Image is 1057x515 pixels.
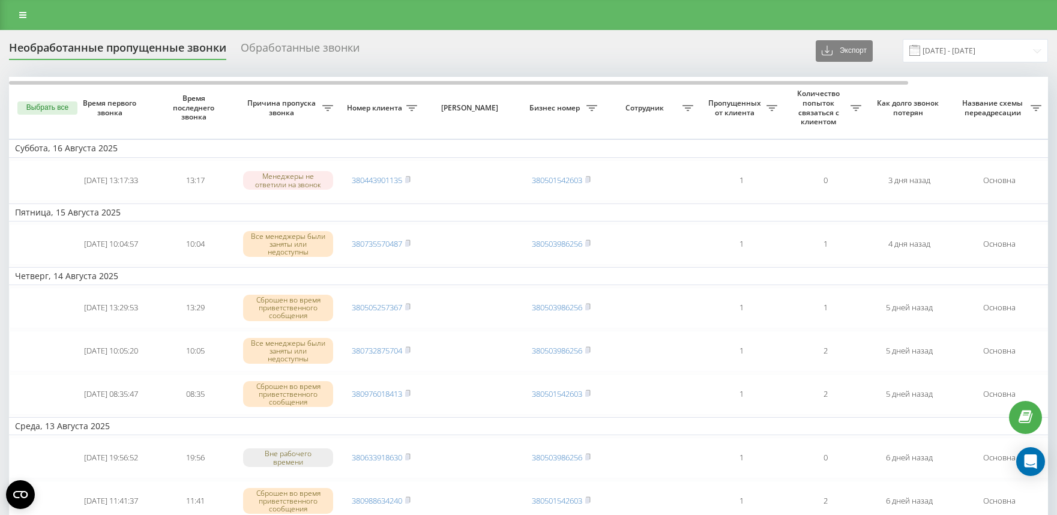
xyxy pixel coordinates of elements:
[69,374,153,415] td: [DATE] 08:35:47
[783,288,867,328] td: 1
[352,388,402,399] a: 380976018413
[352,452,402,463] a: 380633918630
[243,231,333,257] div: Все менеджеры были заняты или недоступны
[877,98,942,117] span: Как долго звонок потерян
[532,302,582,313] a: 380503986256
[243,448,333,466] div: Вне рабочего времени
[532,388,582,399] a: 380501542603
[957,98,1031,117] span: Название схемы переадресации
[699,288,783,328] td: 1
[153,438,237,478] td: 19:56
[699,331,783,372] td: 1
[153,224,237,265] td: 10:04
[241,41,360,60] div: Обработанные звонки
[867,224,951,265] td: 4 дня назад
[525,103,586,113] span: Бизнес номер
[783,331,867,372] td: 2
[6,480,35,509] button: Open CMP widget
[699,160,783,201] td: 1
[345,103,406,113] span: Номер клиента
[783,438,867,478] td: 0
[153,160,237,201] td: 13:17
[17,101,77,115] button: Выбрать все
[951,374,1047,415] td: Основна
[789,89,851,126] span: Количество попыток связаться с клиентом
[433,103,509,113] span: [PERSON_NAME]
[69,331,153,372] td: [DATE] 10:05:20
[9,41,226,60] div: Необработанные пропущенные звонки
[153,331,237,372] td: 10:05
[816,40,873,62] button: Экспорт
[867,160,951,201] td: 3 дня назад
[352,238,402,249] a: 380735570487
[867,331,951,372] td: 5 дней назад
[699,438,783,478] td: 1
[532,345,582,356] a: 380503986256
[1016,447,1045,476] div: Open Intercom Messenger
[951,438,1047,478] td: Основна
[352,175,402,185] a: 380443901135
[352,495,402,506] a: 380988634240
[699,224,783,265] td: 1
[69,224,153,265] td: [DATE] 10:04:57
[69,288,153,328] td: [DATE] 13:29:53
[867,374,951,415] td: 5 дней назад
[532,238,582,249] a: 380503986256
[532,452,582,463] a: 380503986256
[783,160,867,201] td: 0
[951,224,1047,265] td: Основна
[243,338,333,364] div: Все менеджеры были заняты или недоступны
[705,98,766,117] span: Пропущенных от клиента
[867,288,951,328] td: 5 дней назад
[153,374,237,415] td: 08:35
[951,160,1047,201] td: Основна
[951,288,1047,328] td: Основна
[243,98,322,117] span: Причина пропуска звонка
[163,94,227,122] span: Время последнего звонка
[243,488,333,514] div: Сброшен во время приветственного сообщения
[532,495,582,506] a: 380501542603
[699,374,783,415] td: 1
[243,171,333,189] div: Менеджеры не ответили на звонок
[352,302,402,313] a: 380505257367
[69,438,153,478] td: [DATE] 19:56:52
[153,288,237,328] td: 13:29
[243,295,333,321] div: Сброшен во время приветственного сообщения
[69,160,153,201] td: [DATE] 13:17:33
[783,224,867,265] td: 1
[867,438,951,478] td: 6 дней назад
[243,381,333,408] div: Сброшен во время приветственного сообщения
[79,98,143,117] span: Время первого звонка
[609,103,682,113] span: Сотрудник
[783,374,867,415] td: 2
[532,175,582,185] a: 380501542603
[951,331,1047,372] td: Основна
[352,345,402,356] a: 380732875704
